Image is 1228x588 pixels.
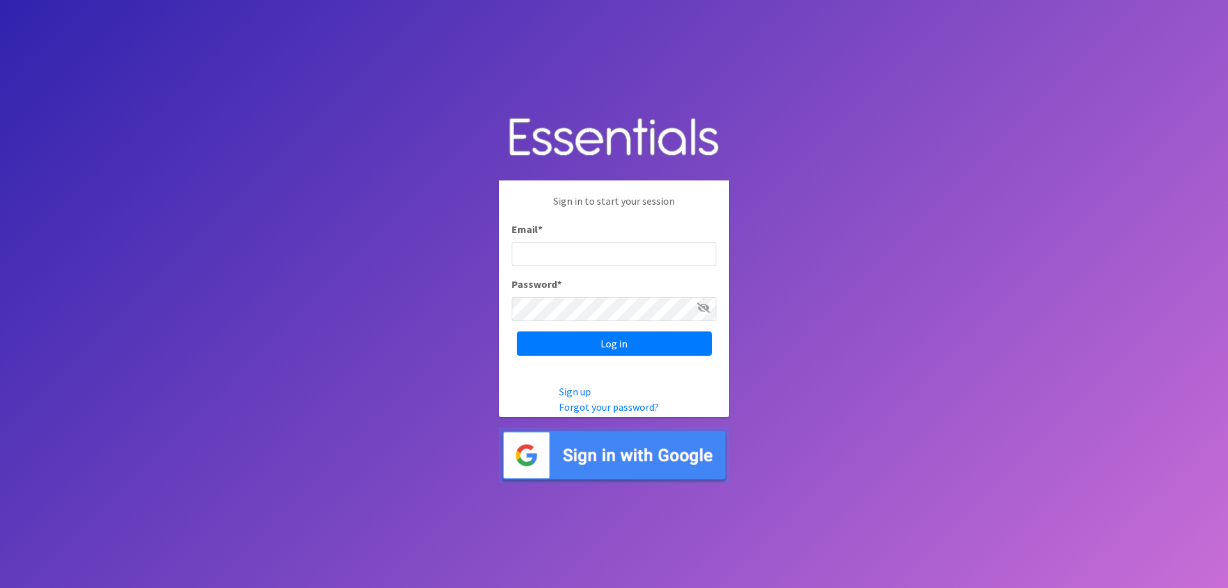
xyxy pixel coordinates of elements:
[512,221,542,237] label: Email
[559,385,591,398] a: Sign up
[557,278,562,290] abbr: required
[499,427,729,483] img: Sign in with Google
[499,105,729,171] img: Human Essentials
[538,223,542,235] abbr: required
[512,276,562,292] label: Password
[512,193,716,221] p: Sign in to start your session
[517,331,712,356] input: Log in
[559,401,659,413] a: Forgot your password?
